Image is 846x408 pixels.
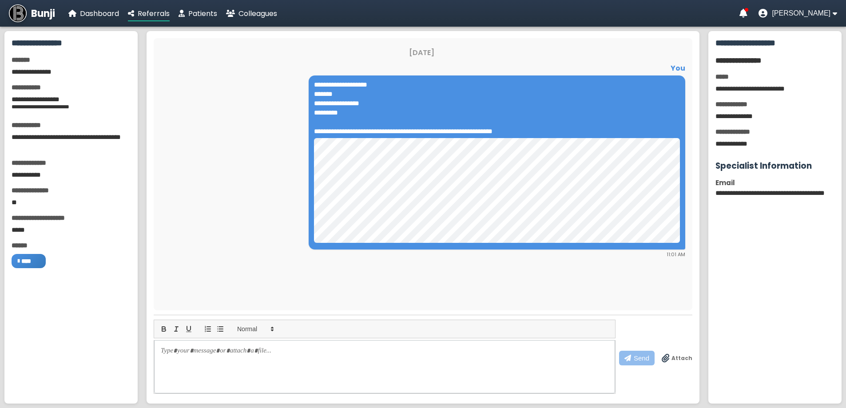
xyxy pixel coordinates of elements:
[9,4,27,22] img: Bunji Dental Referral Management
[634,354,649,362] span: Send
[671,354,692,362] span: Attach
[158,324,170,334] button: bold
[9,4,55,22] a: Bunji
[662,354,692,363] label: Drag & drop files anywhere to attach
[202,324,214,334] button: list: ordered
[128,8,170,19] a: Referrals
[68,8,119,19] a: Dashboard
[183,324,195,334] button: underline
[158,63,685,74] div: You
[226,8,277,19] a: Colleagues
[715,178,834,188] div: Email
[759,9,837,18] button: User menu
[158,47,685,58] div: [DATE]
[214,324,226,334] button: list: bullet
[619,351,655,365] button: Send
[170,324,183,334] button: italic
[238,8,277,19] span: Colleagues
[31,6,55,21] span: Bunji
[188,8,217,19] span: Patients
[80,8,119,19] span: Dashboard
[667,251,685,258] span: 11:01 AM
[715,159,834,172] h3: Specialist Information
[739,9,747,18] a: Notifications
[179,8,217,19] a: Patients
[772,9,830,17] span: [PERSON_NAME]
[138,8,170,19] span: Referrals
